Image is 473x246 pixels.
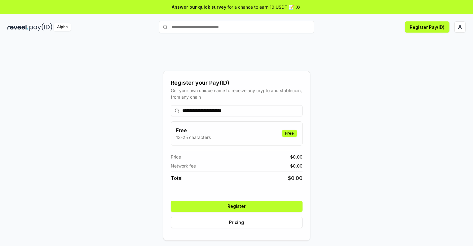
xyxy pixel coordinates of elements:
[171,217,303,228] button: Pricing
[405,21,449,33] button: Register Pay(ID)
[176,127,211,134] h3: Free
[171,163,196,169] span: Network fee
[228,4,294,10] span: for a chance to earn 10 USDT 📝
[171,78,303,87] div: Register your Pay(ID)
[7,23,28,31] img: reveel_dark
[172,4,226,10] span: Answer our quick survey
[171,174,183,182] span: Total
[176,134,211,141] p: 13-25 characters
[290,154,303,160] span: $ 0.00
[171,201,303,212] button: Register
[29,23,52,31] img: pay_id
[171,154,181,160] span: Price
[282,130,297,137] div: Free
[290,163,303,169] span: $ 0.00
[54,23,71,31] div: Alpha
[288,174,303,182] span: $ 0.00
[171,87,303,100] div: Get your own unique name to receive any crypto and stablecoin, from any chain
